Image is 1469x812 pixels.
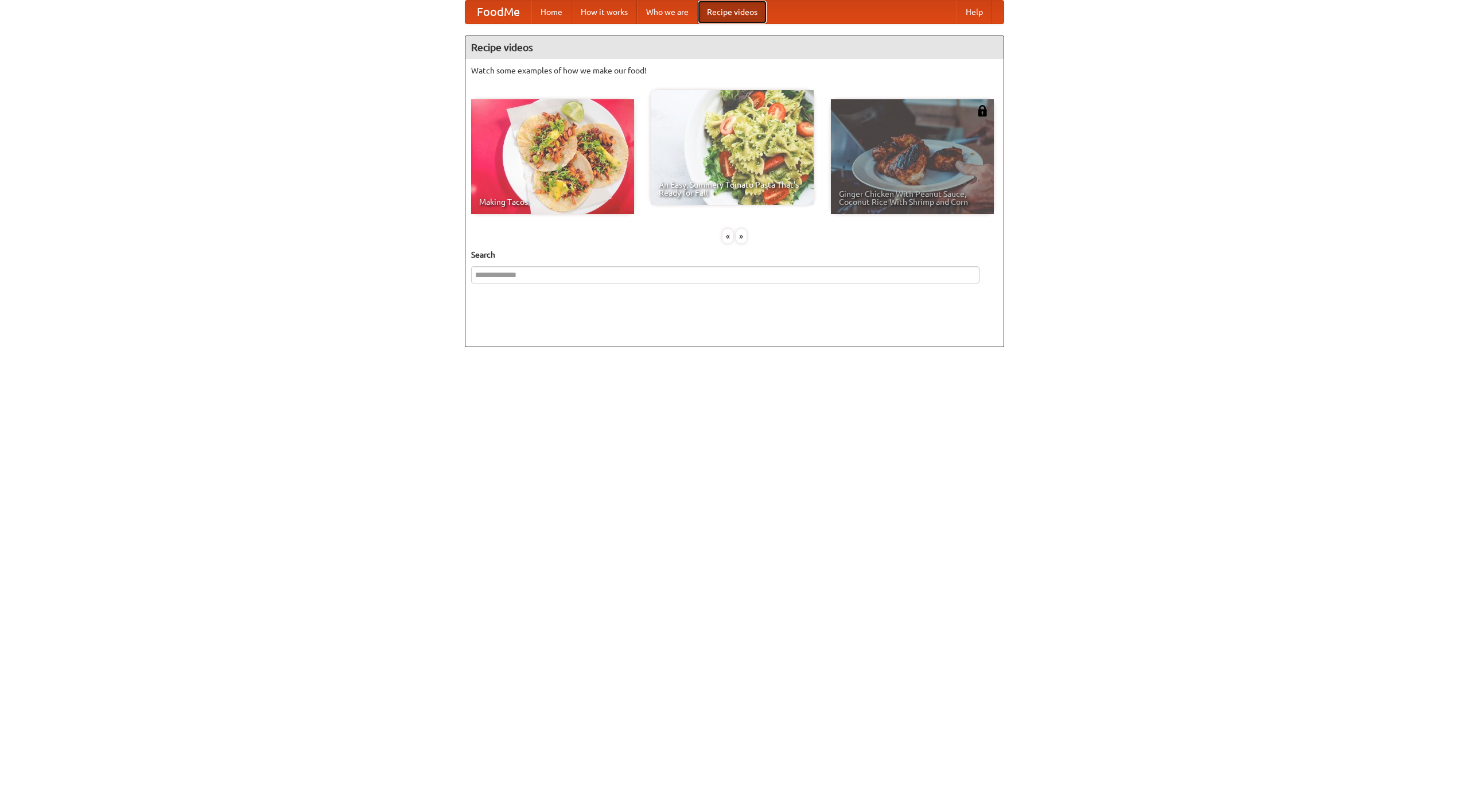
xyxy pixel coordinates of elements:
img: 483408.png [977,105,988,116]
span: An Easy, Summery Tomato Pasta That's Ready for Fall [659,181,806,197]
a: FoodMe [465,1,531,24]
h4: Recipe videos [465,36,1004,59]
a: Recipe videos [698,1,767,24]
a: Help [957,1,992,24]
p: Watch some examples of how we make our food! [471,65,998,76]
a: Making Tacos [471,99,634,214]
a: Home [531,1,572,24]
div: « [722,229,733,243]
div: » [736,229,747,243]
span: Making Tacos [479,198,626,206]
a: Who we are [637,1,698,24]
a: How it works [572,1,637,24]
a: An Easy, Summery Tomato Pasta That's Ready for Fall [651,90,814,205]
h5: Search [471,249,998,261]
